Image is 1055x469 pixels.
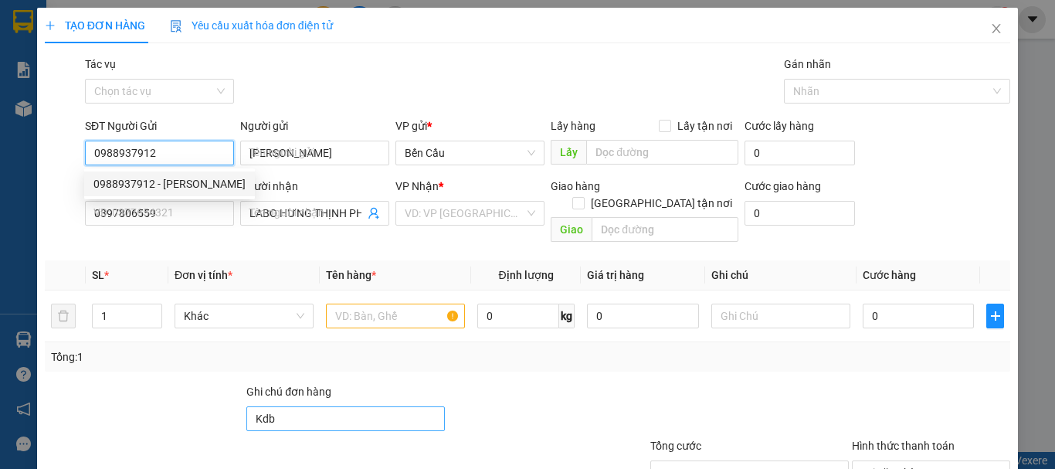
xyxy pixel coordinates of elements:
[51,304,76,328] button: delete
[671,117,738,134] span: Lấy tận nơi
[498,269,553,281] span: Định lượng
[551,217,592,242] span: Giao
[585,195,738,212] span: [GEOGRAPHIC_DATA] tận nơi
[395,117,544,134] div: VP gửi
[326,304,465,328] input: VD: Bàn, Ghế
[92,269,104,281] span: SL
[170,19,333,32] span: Yêu cầu xuất hóa đơn điện tử
[852,440,955,452] label: Hình thức thanh toán
[745,180,821,192] label: Cước giao hàng
[326,269,376,281] span: Tên hàng
[990,22,1002,35] span: close
[987,310,1003,322] span: plus
[745,120,814,132] label: Cước lấy hàng
[705,260,857,291] th: Ghi chú
[170,20,182,32] img: icon
[368,207,380,219] span: user-add
[93,175,246,192] div: 0988937912 - [PERSON_NAME]
[184,304,304,328] span: Khác
[863,269,916,281] span: Cước hàng
[395,180,439,192] span: VP Nhận
[246,386,331,398] label: Ghi chú đơn hàng
[592,217,738,242] input: Dọc đường
[51,348,409,365] div: Tổng: 1
[711,304,850,328] input: Ghi Chú
[551,120,595,132] span: Lấy hàng
[240,178,389,195] div: Người nhận
[240,117,389,134] div: Người gửi
[586,140,738,165] input: Dọc đường
[784,58,831,70] label: Gán nhãn
[559,304,575,328] span: kg
[45,20,56,31] span: plus
[650,440,701,452] span: Tổng cước
[745,141,855,165] input: Cước lấy hàng
[45,19,145,32] span: TẠO ĐƠN HÀNG
[986,304,1004,328] button: plus
[587,304,698,328] input: 0
[85,117,234,134] div: SĐT Người Gửi
[745,201,855,226] input: Cước giao hàng
[551,180,600,192] span: Giao hàng
[405,141,535,165] span: Bến Cầu
[975,8,1018,51] button: Close
[551,140,586,165] span: Lấy
[84,172,255,196] div: 0988937912 - MINH TÂM
[246,406,445,431] input: Ghi chú đơn hàng
[175,269,232,281] span: Đơn vị tính
[587,269,644,281] span: Giá trị hàng
[85,58,116,70] label: Tác vụ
